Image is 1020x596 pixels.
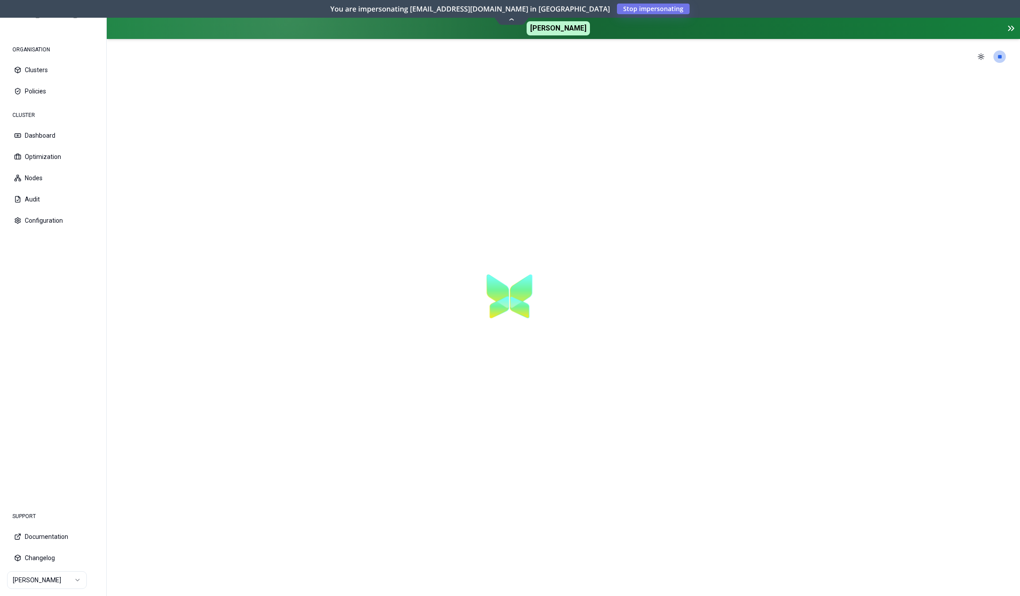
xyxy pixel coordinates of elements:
button: Dashboard [7,126,99,145]
span: [PERSON_NAME] [527,21,590,35]
button: Nodes [7,168,99,188]
div: SUPPORT [7,507,99,525]
button: Clusters [7,60,99,80]
button: Changelog [7,548,99,568]
div: ORGANISATION [7,41,99,58]
button: Policies [7,81,99,101]
button: Documentation [7,527,99,546]
button: Configuration [7,211,99,230]
div: CLUSTER [7,106,99,124]
button: Audit [7,190,99,209]
button: Optimization [7,147,99,166]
